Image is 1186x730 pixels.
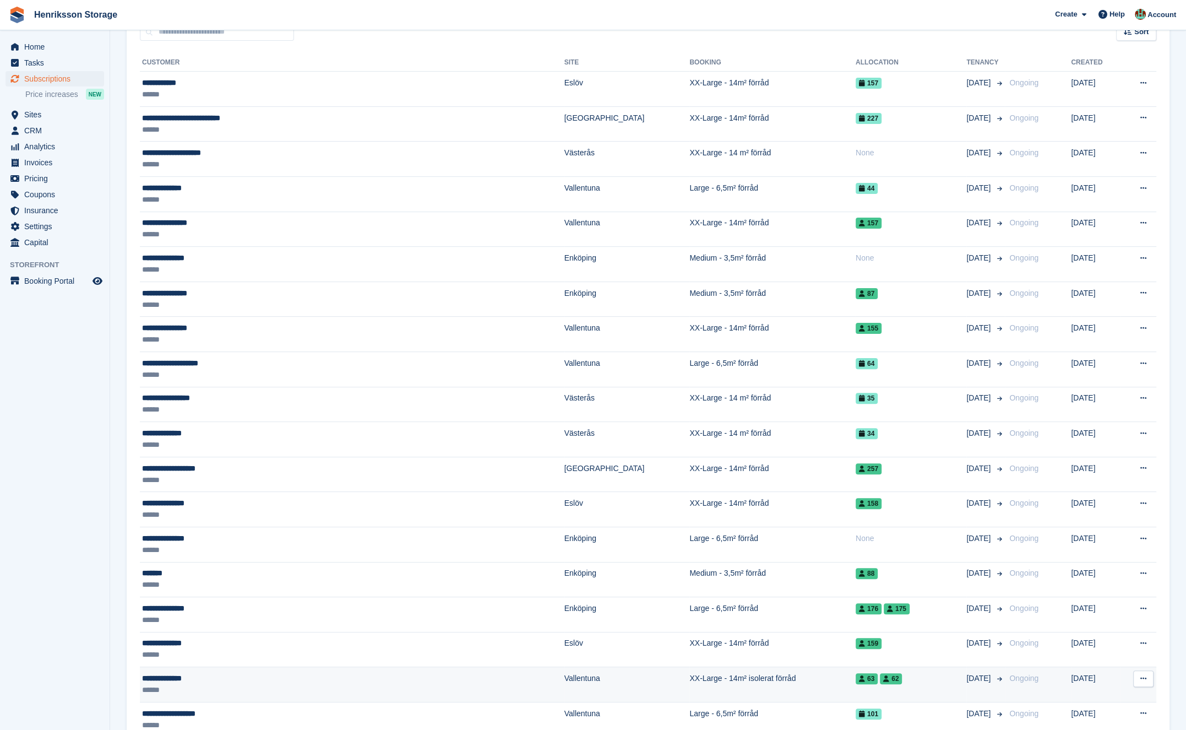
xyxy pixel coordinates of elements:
a: menu [6,55,104,71]
span: Ongoing [1009,569,1038,577]
span: 88 [856,568,878,579]
td: [DATE] [1071,492,1120,527]
span: Ongoing [1009,253,1038,262]
td: Enköping [564,597,690,632]
td: Enköping [564,247,690,282]
td: Vallentuna [564,667,690,702]
span: 62 [880,673,902,684]
span: Ongoing [1009,183,1038,192]
span: Storefront [10,259,110,271]
td: Eslöv [564,632,690,667]
td: XX-Large - 14 m² förråd [689,142,856,177]
td: Vallentuna [564,352,690,387]
span: Ongoing [1009,639,1038,647]
th: Site [564,54,690,72]
a: menu [6,139,104,154]
td: [DATE] [1071,527,1120,562]
span: [DATE] [966,182,993,194]
th: Tenancy [966,54,1005,72]
td: Enköping [564,562,690,597]
span: [DATE] [966,603,993,614]
span: [DATE] [966,147,993,159]
a: Henriksson Storage [30,6,122,24]
span: 35 [856,393,878,404]
a: menu [6,219,104,234]
span: 159 [856,638,882,649]
span: 157 [856,78,882,89]
td: [DATE] [1071,457,1120,492]
td: [DATE] [1071,597,1120,632]
span: Analytics [24,139,90,154]
span: Sort [1134,26,1149,37]
td: Medium - 3,5m² förråd [689,282,856,317]
a: menu [6,155,104,170]
td: Västerås [564,422,690,457]
span: 87 [856,288,878,299]
span: [DATE] [966,288,993,299]
th: Allocation [856,54,966,72]
span: Ongoing [1009,218,1038,227]
td: Large - 6,5m² förråd [689,176,856,212]
span: [DATE] [966,708,993,720]
td: Enköping [564,527,690,562]
th: Created [1071,54,1120,72]
span: Booking Portal [24,273,90,289]
td: XX-Large - 14m² förråd [689,492,856,527]
span: [DATE] [966,533,993,544]
td: [DATE] [1071,142,1120,177]
span: [DATE] [966,217,993,229]
span: [DATE] [966,463,993,474]
td: [GEOGRAPHIC_DATA] [564,106,690,142]
a: menu [6,235,104,250]
span: [DATE] [966,322,993,334]
span: Subscriptions [24,71,90,86]
span: Sites [24,107,90,122]
span: 158 [856,498,882,509]
a: menu [6,203,104,218]
td: [DATE] [1071,212,1120,247]
span: [DATE] [966,358,993,369]
span: Price increases [25,89,78,100]
td: Medium - 3,5m² förråd [689,247,856,282]
span: [DATE] [966,428,993,439]
span: Create [1055,9,1077,20]
a: Price increases NEW [25,88,104,100]
span: Ongoing [1009,323,1038,332]
span: Ongoing [1009,148,1038,157]
span: Home [24,39,90,55]
span: Ongoing [1009,499,1038,507]
span: 34 [856,428,878,439]
th: Customer [140,54,564,72]
span: Ongoing [1009,78,1038,87]
span: [DATE] [966,77,993,89]
span: Insurance [24,203,90,218]
td: [DATE] [1071,352,1120,387]
td: [DATE] [1071,106,1120,142]
div: None [856,147,966,159]
td: [DATE] [1071,317,1120,352]
span: Ongoing [1009,429,1038,437]
span: [DATE] [966,392,993,404]
img: stora-icon-8386f47178a22dfd0bd8f6a31ec36ba5ce8667c1dd55bd0f319d3a0aa187defe.svg [9,7,25,23]
a: menu [6,39,104,55]
span: [DATE] [966,112,993,124]
span: 176 [856,603,882,614]
td: Västerås [564,387,690,422]
span: Capital [24,235,90,250]
span: Ongoing [1009,534,1038,543]
td: XX-Large - 14m² isolerat förråd [689,667,856,702]
a: menu [6,171,104,186]
img: Isak Martinelle [1135,9,1146,20]
a: Preview store [91,274,104,288]
span: Coupons [24,187,90,202]
a: menu [6,71,104,86]
span: 101 [856,709,882,720]
td: [DATE] [1071,247,1120,282]
span: Settings [24,219,90,234]
td: [GEOGRAPHIC_DATA] [564,457,690,492]
span: Pricing [24,171,90,186]
td: XX-Large - 14m² förråd [689,457,856,492]
div: None [856,252,966,264]
td: Medium - 3,5m² förråd [689,562,856,597]
span: 63 [856,673,878,684]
